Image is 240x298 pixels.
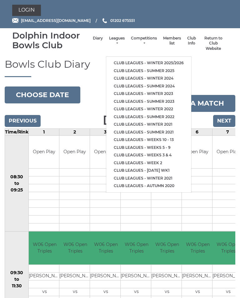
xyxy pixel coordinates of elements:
a: Diary [93,36,103,41]
a: Club leagues - [DATE] wk1 [106,167,191,175]
a: Club leagues - Weeks 10 - 13 [106,136,191,144]
td: W06 Open Triples [29,232,60,264]
td: Open Play [59,136,90,169]
td: [PERSON_NAME] [59,272,91,280]
img: Email [12,18,18,23]
a: Club leagues - Summer 2021 [106,128,191,136]
h1: Bowls Club Diary [5,59,235,77]
a: Club leagues - Winter 2025/2026 [106,59,191,67]
td: W06 Open Triples [59,232,91,264]
td: [PERSON_NAME] [121,272,152,280]
a: Club leagues - Winter 2023 [106,90,191,98]
td: W06 Open Triples [121,232,152,264]
a: Club leagues - Summer 2023 [106,98,191,106]
img: Phone us [102,18,107,23]
a: Club leagues - Summer 2022 [106,113,191,121]
a: Login [12,5,41,16]
td: [PERSON_NAME] [29,272,60,280]
a: Club leagues - Weeks 3 & 4 [106,151,191,159]
button: Choose date [5,86,80,103]
ul: Leagues [106,56,192,193]
a: Leagues [109,36,125,46]
a: Club leagues - Weeks 5 - 9 [106,144,191,152]
td: 08:30 to 09:25 [5,135,29,232]
a: Club Info [187,36,196,46]
td: Open Play [29,136,59,169]
span: [EMAIL_ADDRESS][DOMAIN_NAME] [21,18,91,23]
td: 3 [90,128,121,135]
td: vs [182,288,213,296]
a: Club leagues - Winter 2021 [106,121,191,128]
td: [PERSON_NAME] [90,272,122,280]
a: Club leagues - Autumn 2020 [106,182,191,190]
td: vs [29,288,60,296]
input: Next [213,115,235,127]
a: Competitions [131,36,157,46]
td: vs [151,288,183,296]
td: 2 [59,128,90,135]
span: 01202 675551 [110,18,135,23]
td: W06 Open Triples [182,232,213,264]
td: 1 [29,128,59,135]
td: W06 Open Triples [90,232,122,264]
td: W06 Open Triples [151,232,183,264]
a: Phone us 01202 675551 [102,18,135,24]
a: Email [EMAIL_ADDRESS][DOMAIN_NAME] [12,18,91,24]
a: Club leagues - Week 2 [106,159,191,167]
td: Open Play [90,136,120,169]
div: Dolphin Indoor Bowls Club [12,31,90,50]
input: Previous [5,115,41,127]
td: vs [90,288,122,296]
a: Club leagues - Winter 2024 [106,75,191,82]
td: [PERSON_NAME] [151,272,183,280]
a: Club leagues - Summer 2024 [106,82,191,90]
a: Club leagues - Winter 2022 [106,105,191,113]
a: Book a match [155,95,235,112]
td: 6 [182,128,212,135]
td: Open Play [182,136,212,169]
a: Members list [163,36,181,46]
td: Time/Rink [5,128,29,135]
td: vs [121,288,152,296]
td: [PERSON_NAME] [182,272,213,280]
a: Return to Club Website [202,36,225,51]
a: Club leagues - Summer 2025 [106,67,191,75]
td: vs [59,288,91,296]
a: Club leagues - Winter 2021 [106,175,191,182]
